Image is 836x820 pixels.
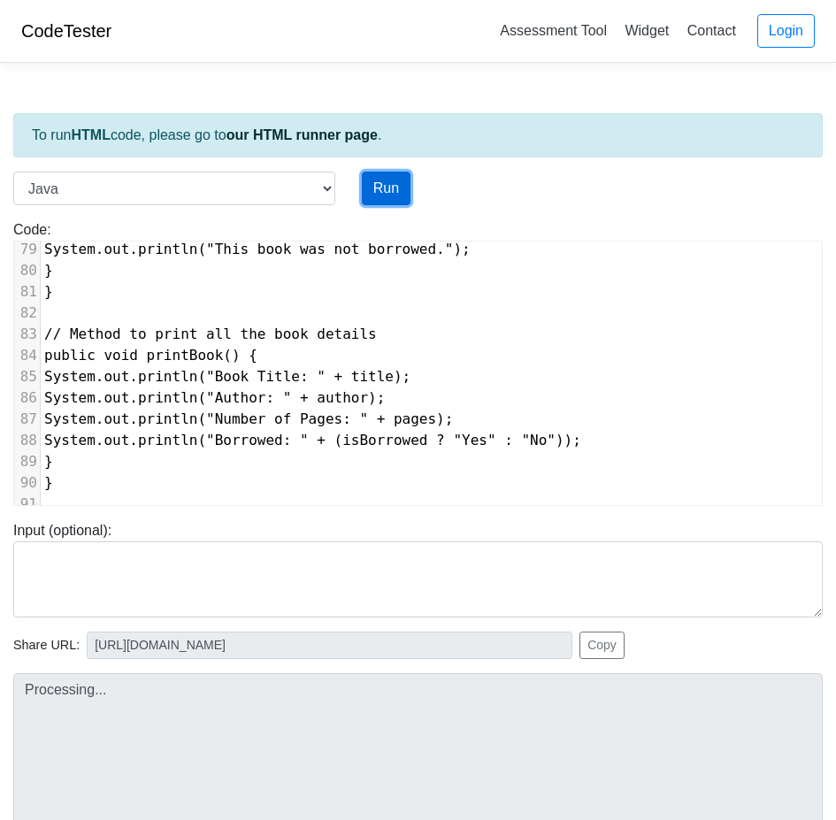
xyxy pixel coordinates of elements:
a: CodeTester [21,21,111,41]
span: System.out.println("Book Title: " + title); [44,368,410,385]
span: // Method to print all the book details [44,326,377,342]
strong: HTML [71,127,110,142]
div: 91 [14,494,40,515]
button: Copy [579,632,625,659]
div: 82 [14,303,40,324]
a: our HTML runner page [226,127,378,142]
div: 83 [14,324,40,345]
span: public void printBook() { [44,347,257,364]
div: 85 [14,366,40,387]
a: Contact [680,16,743,45]
button: Run [362,172,410,205]
div: 89 [14,451,40,472]
span: } [44,453,53,470]
span: } [44,474,53,491]
input: No share available yet [87,632,572,659]
a: Assessment Tool [493,16,614,45]
div: 84 [14,345,40,366]
a: Widget [617,16,676,45]
span: System.out.println("Author: " + author); [44,389,385,406]
div: 90 [14,472,40,494]
div: 80 [14,260,40,281]
span: } [44,283,53,300]
div: 79 [14,239,40,260]
span: Share URL: [13,636,80,655]
a: Login [757,14,815,48]
div: 86 [14,387,40,409]
div: 81 [14,281,40,303]
span: System.out.println("Borrowed: " + (isBorrowed ? "Yes" : "No")); [44,432,581,448]
span: } [44,262,53,279]
span: System.out.println("Number of Pages: " + pages); [44,410,453,427]
div: 87 [14,409,40,430]
span: System.out.println("This book was not borrowed."); [44,241,471,257]
div: To run code, please go to . [13,113,823,157]
div: 88 [14,430,40,451]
